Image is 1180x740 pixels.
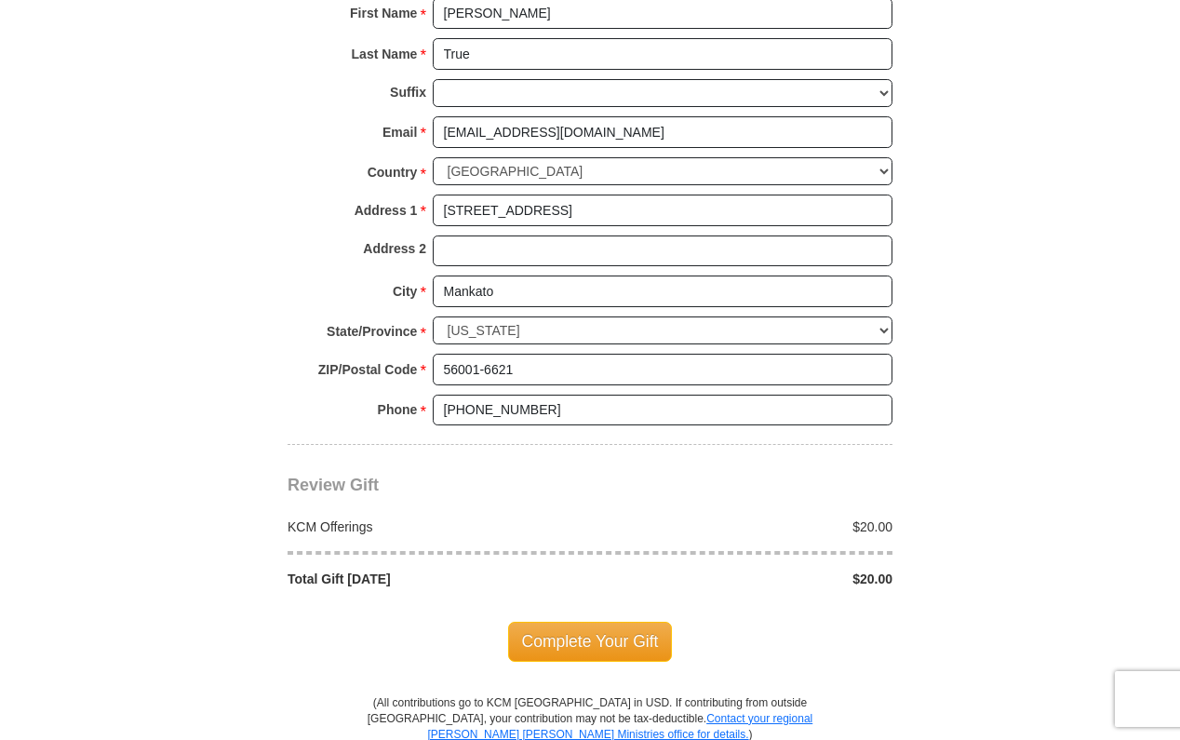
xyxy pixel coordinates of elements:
[508,622,673,661] span: Complete Your Gift
[390,79,426,105] strong: Suffix
[590,570,903,588] div: $20.00
[318,357,418,383] strong: ZIP/Postal Code
[378,397,418,423] strong: Phone
[590,518,903,536] div: $20.00
[382,119,417,145] strong: Email
[368,159,418,185] strong: Country
[327,318,417,344] strong: State/Province
[288,476,379,494] span: Review Gift
[352,41,418,67] strong: Last Name
[363,235,426,262] strong: Address 2
[393,278,417,304] strong: City
[355,197,418,223] strong: Address 1
[278,570,591,588] div: Total Gift [DATE]
[278,518,591,536] div: KCM Offerings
